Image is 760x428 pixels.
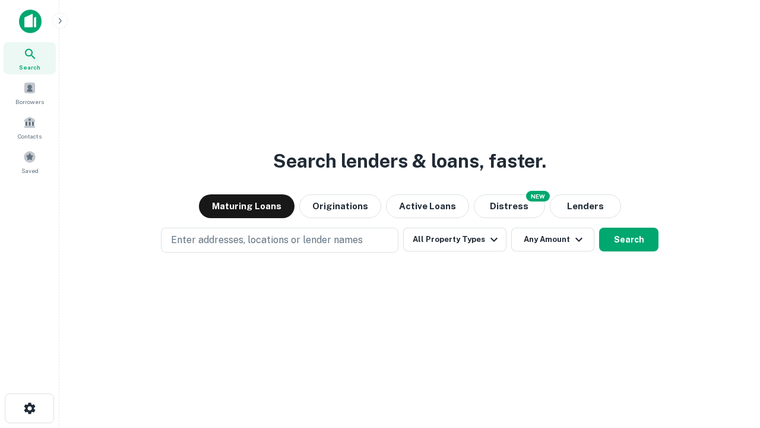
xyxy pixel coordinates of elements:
[161,228,398,253] button: Enter addresses, locations or lender names
[171,233,363,247] p: Enter addresses, locations or lender names
[4,146,56,178] a: Saved
[21,166,39,175] span: Saved
[15,97,44,106] span: Borrowers
[474,194,545,218] button: Search distressed loans with lien and other non-mortgage details.
[19,10,42,33] img: capitalize-icon.png
[526,191,550,202] div: NEW
[386,194,469,218] button: Active Loans
[299,194,381,218] button: Originations
[199,194,294,218] button: Maturing Loans
[18,131,42,141] span: Contacts
[273,147,546,175] h3: Search lenders & loans, faster.
[403,228,506,251] button: All Property Types
[550,194,621,218] button: Lenders
[511,228,594,251] button: Any Amount
[4,111,56,143] a: Contacts
[4,77,56,109] a: Borrowers
[599,228,658,251] button: Search
[701,333,760,390] iframe: Chat Widget
[4,42,56,74] a: Search
[19,62,40,72] span: Search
